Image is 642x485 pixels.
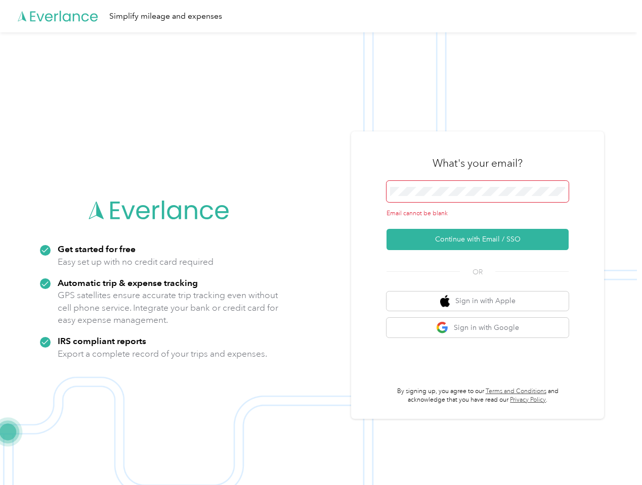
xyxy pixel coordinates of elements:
img: apple logo [440,295,450,308]
button: apple logoSign in with Apple [387,292,569,311]
p: Easy set up with no credit card required [58,256,213,268]
button: Continue with Email / SSO [387,229,569,250]
p: By signing up, you agree to our and acknowledge that you have read our . [387,387,569,405]
button: google logoSign in with Google [387,318,569,337]
a: Privacy Policy [510,396,546,404]
div: Email cannot be blank [387,209,569,218]
strong: IRS compliant reports [58,335,146,346]
strong: Get started for free [58,244,136,254]
p: Export a complete record of your trips and expenses. [58,348,267,360]
h3: What's your email? [433,156,523,170]
img: google logo [436,321,449,334]
a: Terms and Conditions [486,387,546,395]
span: OR [460,267,495,277]
strong: Automatic trip & expense tracking [58,277,198,288]
div: Simplify mileage and expenses [109,10,222,23]
p: GPS satellites ensure accurate trip tracking even without cell phone service. Integrate your bank... [58,289,279,326]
